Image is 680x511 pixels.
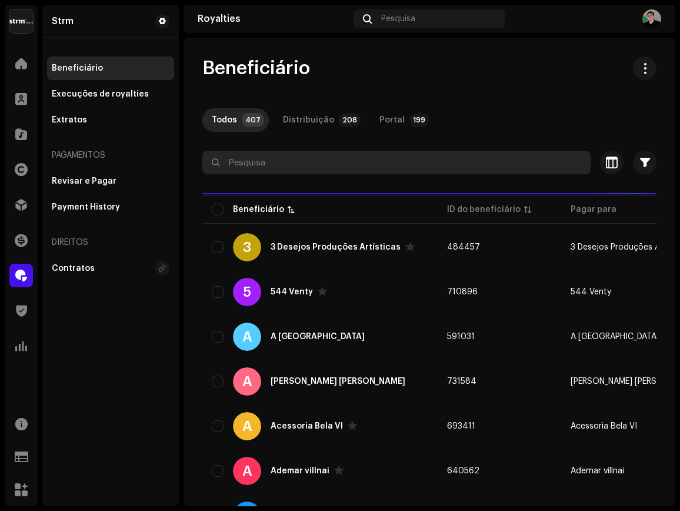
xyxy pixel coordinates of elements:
span: 544 Venty [571,288,611,296]
div: Contratos [52,264,95,273]
div: Strm [52,16,74,26]
img: 408b884b-546b-4518-8448-1008f9c76b02 [9,9,33,33]
div: 3 Desejos Produções Artísticas [271,243,401,251]
div: Portal [379,108,405,132]
re-m-nav-item: Extratos [47,108,174,132]
div: A [233,367,261,396]
span: 693411 [447,422,475,430]
div: A Olívia [271,333,365,341]
p-badge: 208 [339,113,361,127]
p-badge: 407 [242,113,264,127]
div: Execuções de royalties [52,89,149,99]
re-m-nav-item: Payment History [47,195,174,219]
div: Extratos [52,115,87,125]
div: Beneficiário [52,64,103,73]
div: ID do beneficiário [447,204,521,215]
div: 3 [233,233,261,261]
re-m-nav-item: Contratos [47,257,174,280]
span: A Olívia [571,333,659,341]
re-m-nav-item: Execuções de royalties [47,82,174,106]
span: 731584 [447,377,476,386]
div: A [233,457,261,485]
div: Royalties [198,14,349,24]
div: Payment History [52,203,120,212]
span: 591031 [447,333,475,341]
span: 710896 [447,288,478,296]
re-a-nav-header: Pagamentos [47,141,174,170]
span: Acessoria Bela VI [571,422,637,430]
div: 5 [233,278,261,306]
span: Beneficiário [202,57,310,80]
p-badge: 199 [409,113,429,127]
re-m-nav-item: Beneficiário [47,57,174,80]
div: Todos [212,108,237,132]
div: Abebe Bikila Costa Santos [271,377,405,386]
re-a-nav-header: Direitos [47,228,174,257]
div: Acessoria Bela VI [271,422,343,430]
div: Beneficiário [233,204,284,215]
span: Ademar villnai [571,467,624,475]
div: 544 Venty [271,288,313,296]
input: Pesquisa [202,151,591,174]
div: A [233,412,261,440]
span: 640562 [447,467,479,475]
span: Pesquisa [381,14,415,24]
div: Distribuição [283,108,334,132]
re-m-nav-item: Revisar e Pagar [47,170,174,193]
span: 484457 [447,243,480,251]
div: Revisar e Pagar [52,177,116,186]
img: 918a7c50-60df-4dc6-aa5d-e5e31497a30a [642,9,661,28]
div: Ademar villnai [271,467,329,475]
div: A [233,323,261,351]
